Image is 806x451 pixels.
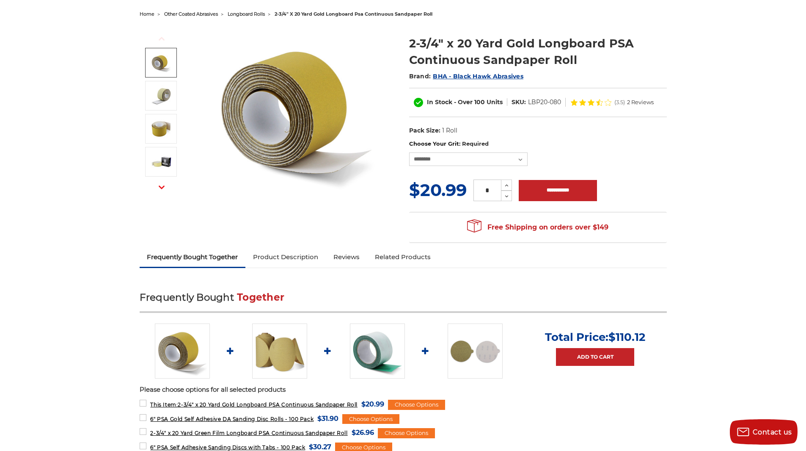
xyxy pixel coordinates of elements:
div: Choose Options [388,400,445,410]
span: 2-3/4" x 20 yard gold longboard psa continuous sandpaper roll [275,11,432,17]
strong: This Item: [150,401,178,408]
img: BHA 80 Grit Gold PSA Sandpaper Roll, 2 3/4" x 20 yards, for high-performance sanding and stripping. [151,151,172,172]
h1: 2-3/4" x 20 Yard Gold Longboard PSA Continuous Sandpaper Roll [409,35,667,68]
img: Black Hawk 400 Grit Gold PSA Sandpaper Roll, 2 3/4" wide, for final touches on surfaces. [212,26,381,196]
span: Frequently Bought [140,291,234,303]
span: In Stock [427,98,452,106]
a: other coated abrasives [164,11,218,17]
span: $110.12 [608,330,645,344]
small: Required [462,140,489,147]
dt: Pack Size: [409,126,440,135]
img: 400 grit BHA Gold longboard PSA sandpaper roll, 2.75 inches by 20 yards, perfect for fine finishing. [151,118,172,139]
span: - Over [454,98,473,106]
span: 2-3/4" x 20 Yard Gold Longboard PSA Continuous Sandpaper Roll [150,401,358,408]
a: home [140,11,154,17]
a: longboard rolls [228,11,265,17]
a: Add to Cart [556,348,634,366]
a: Reviews [326,248,367,266]
a: Related Products [367,248,438,266]
div: Choose Options [378,428,435,438]
dt: SKU: [512,98,526,107]
button: Contact us [730,419,798,445]
span: 6" PSA Self Adhesive Sanding Discs with Tabs - 100 Pack [150,444,305,451]
span: Units [487,98,503,106]
a: Frequently Bought Together [140,248,246,266]
span: Together [237,291,284,303]
label: Choose Your Grit: [409,140,667,148]
span: $31.90 [317,413,338,424]
span: Brand: [409,72,431,80]
span: 2-3/4" x 20 Yard Green Film Longboard PSA Continuous Sandpaper Roll [150,430,347,436]
button: Next [151,178,172,196]
button: Previous [151,30,172,48]
dd: LBP20-080 [528,98,561,107]
span: Free Shipping on orders over $149 [467,219,608,236]
span: $26.96 [352,427,374,438]
img: Medium-coarse 180 Grit Gold PSA Sandpaper Roll, 2.75" x 20 yds, for versatile sanding by BHA. [151,85,172,106]
span: Contact us [753,428,792,436]
div: Choose Options [342,414,399,424]
span: 6" PSA Gold Self Adhesive DA Sanding Disc Rolls - 100 Pack [150,416,314,422]
img: Black Hawk 400 Grit Gold PSA Sandpaper Roll, 2 3/4" wide, for final touches on surfaces. [151,52,172,73]
a: BHA - Black Hawk Abrasives [433,72,523,80]
a: Product Description [245,248,326,266]
span: $20.99 [361,398,384,410]
dd: 1 Roll [442,126,457,135]
span: 2 Reviews [627,100,654,105]
span: 100 [474,98,485,106]
img: Black Hawk 400 Grit Gold PSA Sandpaper Roll, 2 3/4" wide, for final touches on surfaces. [155,324,210,379]
span: (3.5) [614,100,625,105]
span: $20.99 [409,180,467,200]
p: Total Price: [545,330,645,344]
p: Please choose options for all selected products [140,385,667,395]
